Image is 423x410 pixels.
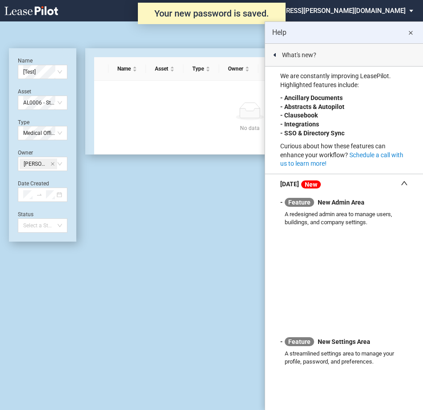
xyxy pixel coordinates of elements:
[183,57,219,81] th: Type
[36,192,42,198] span: to
[146,57,183,81] th: Asset
[138,3,286,24] div: Your new password is saved.
[228,64,243,73] span: Owner
[18,211,33,218] label: Status
[23,65,62,79] span: [Test]
[24,159,49,169] span: [PERSON_NAME]
[23,126,62,140] span: Medical Office Lease
[23,96,62,109] span: AL0006 - St Vincent POB 1
[105,124,394,133] div: No data
[18,150,33,156] label: Owner
[192,64,204,73] span: Type
[155,64,168,73] span: Asset
[18,180,49,187] label: Date Created
[108,57,146,81] th: Name
[50,162,55,166] span: close
[18,58,33,64] label: Name
[20,159,57,169] span: Mitchel Tilley
[18,88,31,95] label: Asset
[219,57,258,81] th: Owner
[258,57,301,81] th: Created
[36,192,42,198] span: swap-right
[18,119,29,126] label: Type
[117,64,131,73] span: Name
